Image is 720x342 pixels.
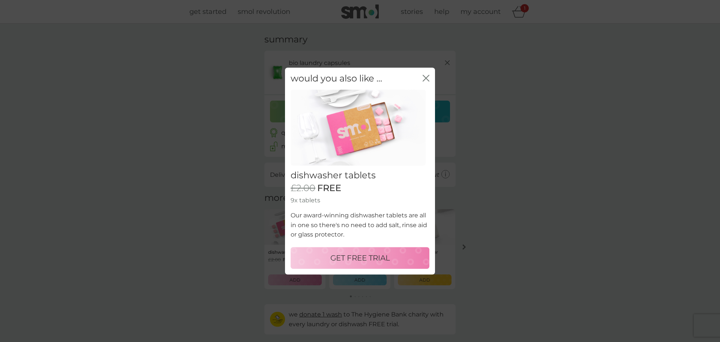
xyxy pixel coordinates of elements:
button: GET FREE TRIAL [291,247,429,269]
h2: dishwasher tablets [291,170,429,181]
p: GET FREE TRIAL [330,252,390,264]
p: 9x tablets [291,196,429,205]
span: £2.00 [291,183,315,194]
button: close [423,75,429,83]
span: FREE [317,183,341,194]
h2: would you also like ... [291,73,382,84]
p: Our award-winning dishwasher tablets are all in one so there's no need to add salt, rinse aid or ... [291,211,429,240]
